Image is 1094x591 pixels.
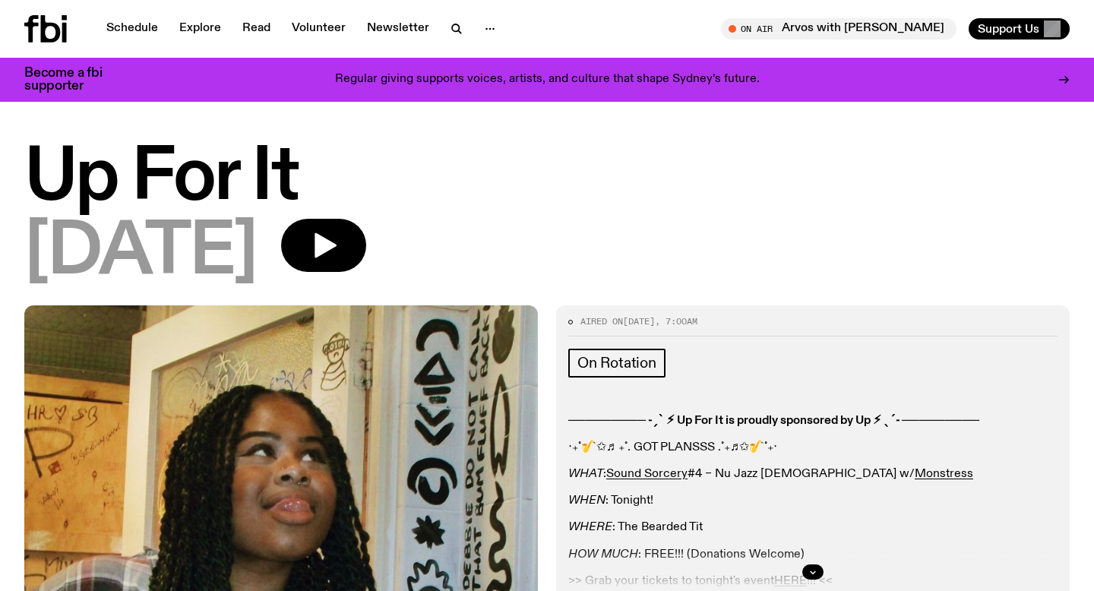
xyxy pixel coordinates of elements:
[978,22,1039,36] span: Support Us
[568,467,1058,482] p: : #4 – Nu Jazz [DEMOGRAPHIC_DATA] w/
[283,18,355,40] a: Volunteer
[358,18,438,40] a: Newsletter
[335,73,760,87] p: Regular giving supports voices, artists, and culture that shape Sydney’s future.
[568,520,1058,535] p: : The Bearded Tit
[577,355,656,371] span: On Rotation
[655,315,697,327] span: , 7:00am
[170,18,230,40] a: Explore
[568,494,1058,508] p: : Tonight!
[568,468,603,480] em: WHAT
[568,415,979,427] strong: ───────── ˗ˏˋ ⚡︎ Up For It is proudly sponsored by Up ⚡︎ ˎˊ˗ ─────────
[97,18,167,40] a: Schedule
[24,67,122,93] h3: Become a fbi supporter
[568,495,605,507] em: WHEN
[580,315,623,327] span: Aired on
[568,521,612,533] em: WHERE
[623,315,655,327] span: [DATE]
[721,18,956,40] button: On AirArvos with [PERSON_NAME]
[568,441,1058,455] p: ‧₊˚🎷✩♬ ₊˚. GOT PLANSSS .˚₊♬✩🎷˚₊‧
[915,468,973,480] a: Monstress
[606,468,688,480] a: Sound Sorcery
[969,18,1070,40] button: Support Us
[24,144,1070,213] h1: Up For It
[568,349,666,378] a: On Rotation
[24,219,257,287] span: [DATE]
[233,18,280,40] a: Read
